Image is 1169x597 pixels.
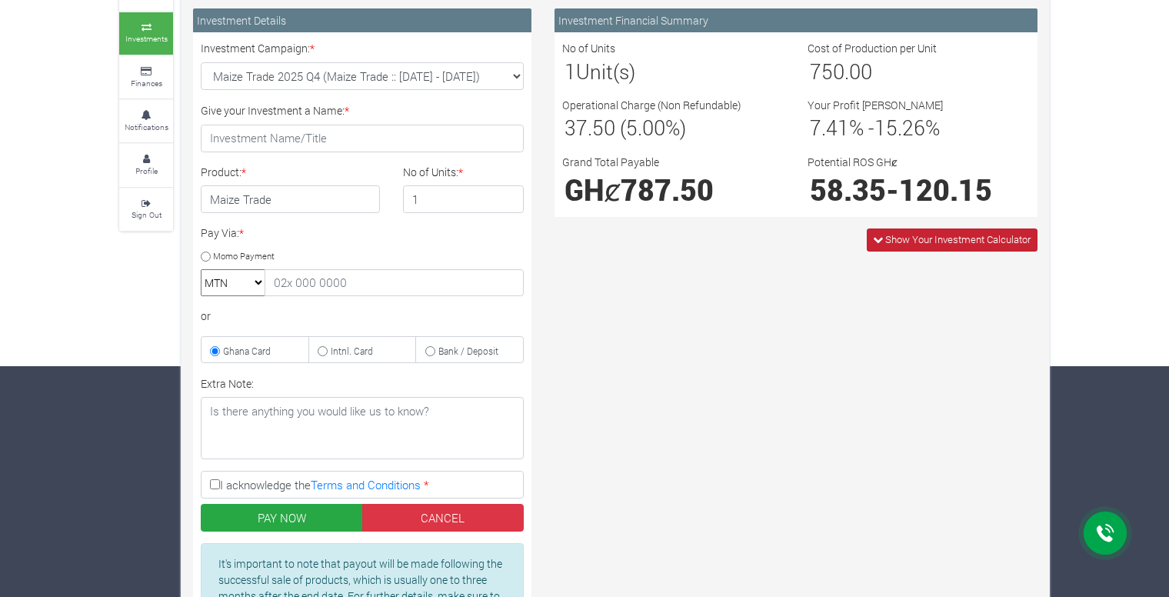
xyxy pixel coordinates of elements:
input: Investment Name/Title [201,125,524,152]
a: Investments [119,12,173,55]
h1: GHȼ [565,172,782,207]
h1: - [810,172,1027,207]
small: Momo Payment [213,250,275,262]
small: Bank / Deposit [438,345,498,357]
h3: Unit(s) [565,59,782,84]
span: 7.41 [810,114,849,141]
a: CANCEL [362,504,525,532]
span: Show Your Investment Calculator [885,232,1031,246]
label: I acknowledge the [201,471,524,499]
small: Profile [135,165,158,176]
div: Investment Financial Summary [555,8,1037,32]
span: 120.15 [899,171,992,208]
input: Intnl. Card [318,346,328,356]
div: Investment Details [193,8,531,32]
label: Potential ROS GHȼ [808,154,898,170]
small: Notifications [125,122,168,132]
small: Intnl. Card [331,345,373,357]
label: Pay Via: [201,225,244,241]
a: Finances [119,56,173,98]
h3: % - % [810,115,1027,140]
div: or [201,308,524,324]
small: Finances [131,78,162,88]
a: Profile [119,144,173,186]
label: Operational Charge (Non Refundable) [562,97,741,113]
span: 1 [565,58,576,85]
input: I acknowledge theTerms and Conditions * [210,479,220,489]
input: Bank / Deposit [425,346,435,356]
h4: Maize Trade [201,185,380,213]
input: 02x 000 0000 [265,269,524,297]
span: 37.50 (5.00%) [565,114,686,141]
label: Investment Campaign: [201,40,315,56]
span: 750.00 [810,58,872,85]
small: Sign Out [132,209,162,220]
a: Notifications [119,100,173,142]
button: PAY NOW [201,504,363,532]
small: Ghana Card [223,345,271,357]
label: Give your Investment a Name: [201,102,349,118]
small: Investments [125,33,168,44]
input: Momo Payment [201,252,211,262]
a: Terms and Conditions [311,477,421,492]
a: Sign Out [119,188,173,231]
label: Cost of Production per Unit [808,40,937,56]
input: Ghana Card [210,346,220,356]
span: 787.50 [621,171,714,208]
span: 15.26 [874,114,925,141]
label: No of Units [562,40,615,56]
label: Your Profit [PERSON_NAME] [808,97,943,113]
label: No of Units: [403,164,463,180]
label: Product: [201,164,246,180]
label: Grand Total Payable [562,154,659,170]
span: 58.35 [810,171,886,208]
label: Extra Note: [201,375,254,392]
